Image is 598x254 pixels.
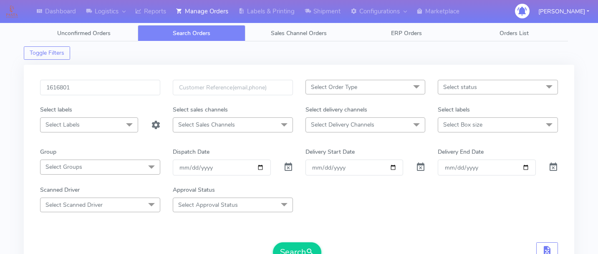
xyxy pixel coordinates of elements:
span: Select Scanned Driver [45,201,103,209]
label: Dispatch Date [173,147,209,156]
span: Select Approval Status [178,201,238,209]
label: Select delivery channels [305,105,367,114]
label: Approval Status [173,185,215,194]
span: Sales Channel Orders [271,29,327,37]
span: Select Labels [45,121,80,129]
label: Scanned Driver [40,185,80,194]
label: Group [40,147,56,156]
span: Orders List [500,29,529,37]
button: Toggle Filters [24,46,70,60]
span: Select status [443,83,477,91]
span: Select Box size [443,121,482,129]
span: Search Orders [173,29,210,37]
span: Unconfirmed Orders [57,29,111,37]
span: Select Order Type [311,83,357,91]
span: ERP Orders [391,29,422,37]
label: Select labels [40,105,72,114]
button: [PERSON_NAME] [532,3,595,20]
input: Order Id [40,80,160,95]
span: Select Sales Channels [178,121,235,129]
label: Select sales channels [173,105,228,114]
ul: Tabs [30,25,568,41]
label: Delivery End Date [438,147,484,156]
label: Select labels [438,105,470,114]
span: Select Delivery Channels [311,121,374,129]
span: Select Groups [45,163,82,171]
label: Delivery Start Date [305,147,355,156]
input: Customer Reference(email,phone) [173,80,293,95]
